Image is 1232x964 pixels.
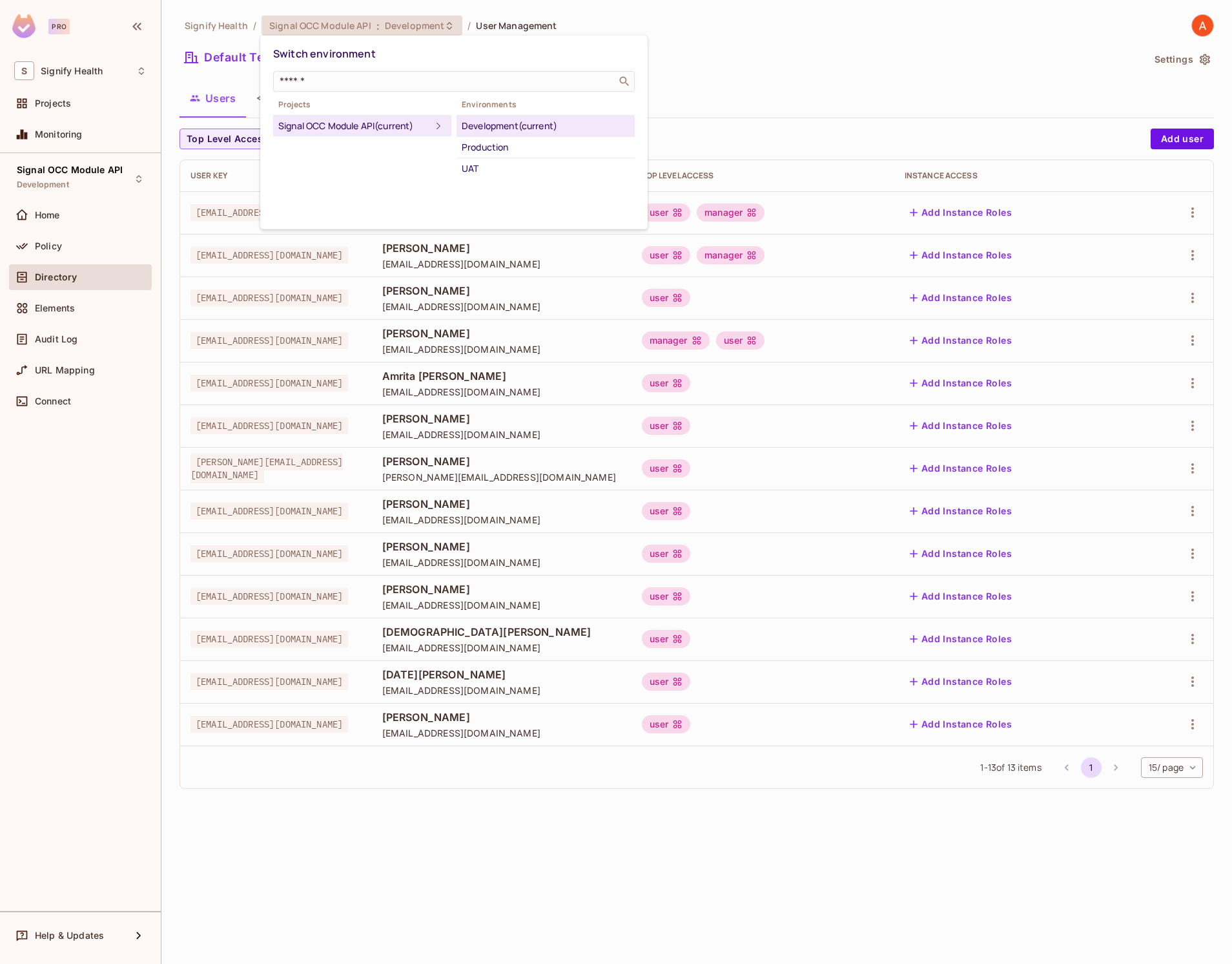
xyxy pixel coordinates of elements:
[273,47,376,61] span: Switch environment
[462,118,630,134] div: Development (current)
[273,100,451,110] span: Projects
[457,100,635,110] span: Environments
[278,118,431,134] div: Signal OCC Module API (current)
[462,140,630,155] div: Production
[462,161,630,176] div: UAT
